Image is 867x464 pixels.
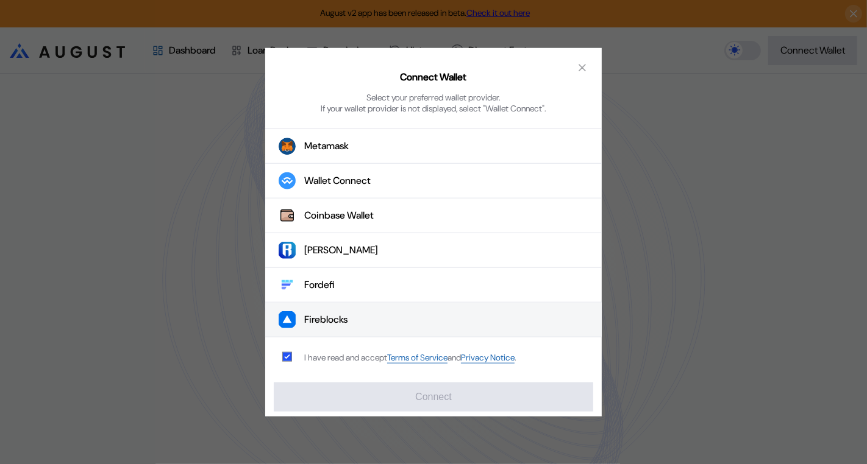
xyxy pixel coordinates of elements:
div: Fordefi [304,278,335,291]
a: Terms of Service [387,352,448,364]
button: close modal [573,58,592,77]
button: FordefiFordefi [265,268,602,303]
img: Fordefi [279,276,296,294]
div: If your wallet provider is not displayed, select "Wallet Connect". [321,102,546,113]
div: Coinbase Wallet [304,209,374,222]
h2: Connect Wallet [401,71,467,83]
div: Select your preferred wallet provider. [366,91,501,102]
img: Ronin Wallet [279,242,296,259]
div: [PERSON_NAME] [304,244,378,256]
div: Fireblocks [304,313,348,326]
button: Ronin Wallet[PERSON_NAME] [265,233,602,268]
img: Fireblocks [279,311,296,328]
button: Coinbase WalletCoinbase Wallet [265,199,602,233]
button: Wallet Connect [265,164,602,199]
img: Coinbase Wallet [279,207,296,224]
span: and [448,352,461,363]
button: Connect [274,382,593,411]
button: FireblocksFireblocks [265,303,602,337]
div: Metamask [304,139,349,152]
a: Privacy Notice [461,352,515,364]
div: I have read and accept . [304,352,516,364]
div: Wallet Connect [304,174,371,187]
button: Metamask [265,128,602,164]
